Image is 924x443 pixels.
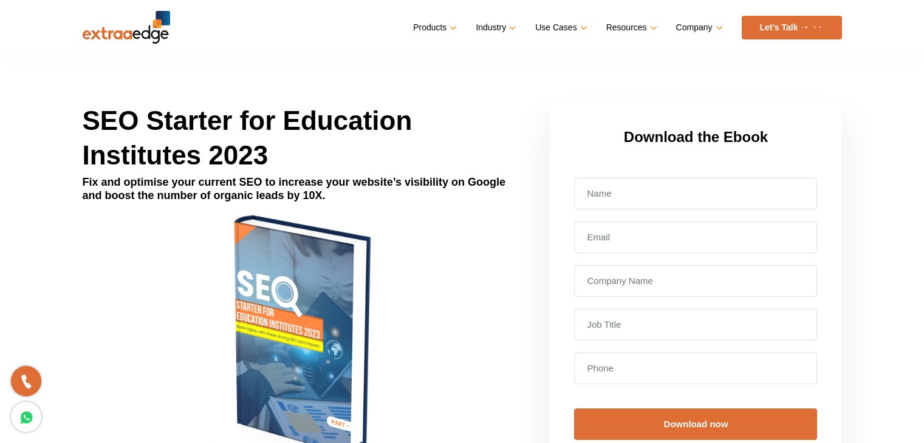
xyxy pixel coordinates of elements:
input: Name [574,178,817,209]
input: Company Name [574,265,817,297]
input: Phone [574,353,817,384]
a: Industry [476,19,514,36]
input: Download now [574,408,817,440]
a: Resources [606,19,655,36]
a: Company [676,19,720,36]
input: Job Title [574,309,817,340]
h1: SEO Starter for Education Institutes 2023 [83,103,518,172]
a: Let’s Talk [742,16,842,39]
strong: Fix and optimise your current SEO to increase your website’s visibility on Google and boost the n... [83,176,506,201]
a: Products [413,19,454,36]
input: Email [574,221,817,253]
h3: Download the Ebook [574,127,817,146]
a: Use Cases [535,19,584,36]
